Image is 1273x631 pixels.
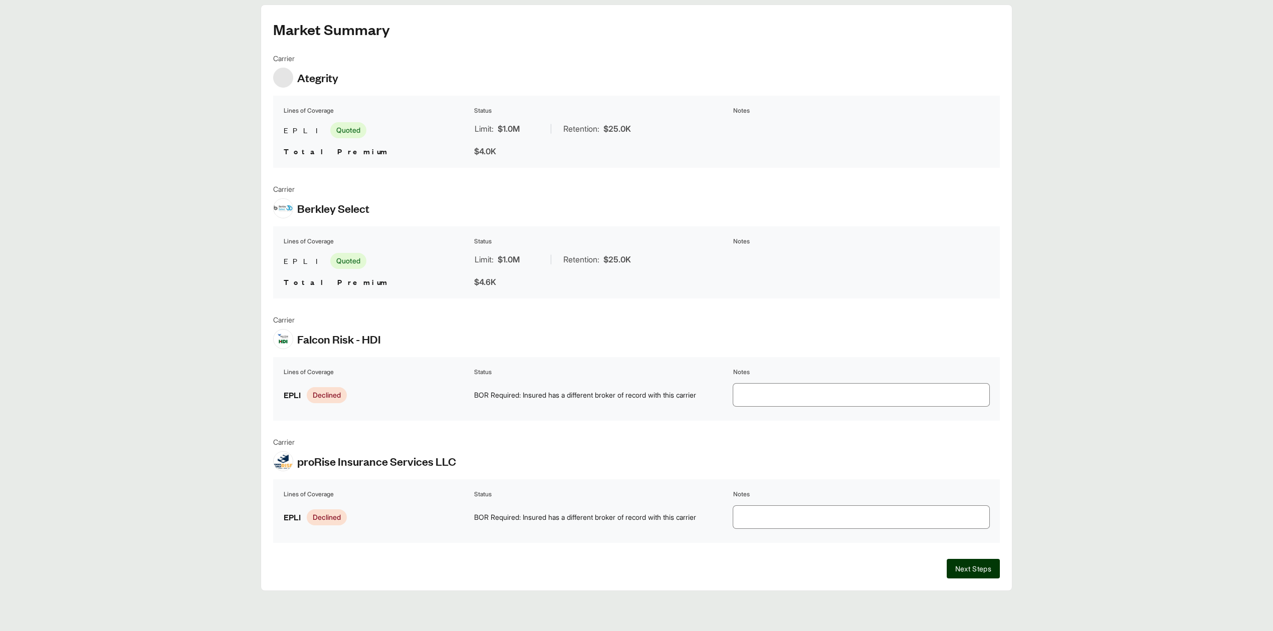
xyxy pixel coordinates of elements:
[284,388,301,402] span: EPLI
[474,512,730,522] span: BOR Required: Insured has a different broker of record with this carrier
[283,489,472,499] th: Lines of Coverage
[274,199,293,218] img: Berkley Select
[284,255,326,267] span: EPLI
[274,333,293,345] img: Falcon Risk - HDI
[498,253,520,265] span: $1.0M
[273,21,1000,37] h2: Market Summary
[550,254,552,264] span: |
[498,123,520,135] span: $1.0M
[273,314,381,325] span: Carrier
[284,124,326,136] span: EPLI
[307,509,347,525] span: Declined
[955,563,992,574] span: Next Steps
[603,123,631,135] span: $25.0K
[284,510,301,524] span: EPLI
[273,437,456,447] span: Carrier
[550,124,552,134] span: |
[330,122,366,138] span: Quoted
[474,489,731,499] th: Status
[474,146,496,156] span: $4.0K
[733,106,990,116] th: Notes
[284,276,389,287] span: Total Premium
[947,559,1000,578] button: Next Steps
[283,367,472,377] th: Lines of Coverage
[297,454,456,469] span: proRise Insurance Services LLC
[297,332,381,347] span: Falcon Risk - HDI
[284,146,389,156] span: Total Premium
[474,106,731,116] th: Status
[474,236,731,246] th: Status
[733,489,990,499] th: Notes
[297,70,338,85] span: Ategrity
[733,236,990,246] th: Notes
[474,390,730,400] span: BOR Required: Insured has a different broker of record with this carrier
[297,201,369,216] span: Berkley Select
[474,367,731,377] th: Status
[563,123,599,135] span: Retention:
[330,253,366,269] span: Quoted
[474,277,496,287] span: $4.6K
[283,236,472,246] th: Lines of Coverage
[274,452,293,471] img: proRise Insurance Services LLC
[603,253,631,265] span: $25.0K
[475,123,494,135] span: Limit:
[273,53,338,64] span: Carrier
[273,184,369,194] span: Carrier
[283,106,472,116] th: Lines of Coverage
[307,387,347,403] span: Declined
[475,253,494,265] span: Limit:
[563,253,599,265] span: Retention:
[733,367,990,377] th: Notes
